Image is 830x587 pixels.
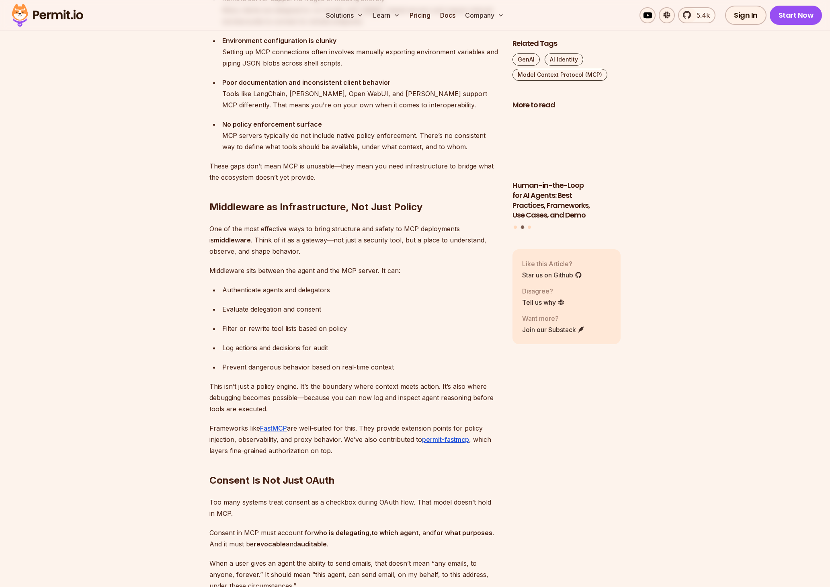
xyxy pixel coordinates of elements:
[512,39,621,49] h2: Related Tags
[254,540,286,548] strong: revocable
[209,265,500,276] p: Middleware sits between the agent and the MCP server. It can:
[222,323,500,334] div: Filter or rewrite tool lists based on policy
[222,342,500,353] div: Log actions and decisions for audit
[522,298,565,307] a: Tell us why
[222,77,500,111] div: Tools like LangChain, [PERSON_NAME], Open WebUI, and [PERSON_NAME] support MCP differently. That ...
[521,226,524,229] button: Go to slide 2
[437,7,459,23] a: Docs
[462,7,507,23] button: Company
[222,78,391,86] strong: Poor documentation and inconsistent client behavior
[692,10,710,20] span: 5.4k
[514,226,517,229] button: Go to slide 1
[512,115,621,230] div: Posts
[370,7,403,23] button: Learn
[522,270,582,280] a: Star us on Github
[522,325,585,335] a: Join our Substack
[209,423,500,456] p: Frameworks like are well-suited for this. They provide extension points for policy injection, obs...
[260,424,287,432] a: FastMCP
[209,527,500,550] p: Consent in MCP must account for , , and . And it must be and .
[209,442,500,487] h2: Consent Is Not Just OAuth
[512,69,607,81] a: Model Context Protocol (MCP)
[222,284,500,296] div: Authenticate agents and delegators
[678,7,715,23] a: 5.4k
[209,381,500,415] p: This isn’t just a policy engine. It’s the boundary where context meets action. It’s also where de...
[770,6,822,25] a: Start Now
[512,115,621,221] li: 2 of 3
[209,497,500,519] p: Too many systems treat consent as a checkbox during OAuth flow. That model doesn’t hold in MCP.
[222,304,500,315] div: Evaluate delegation and consent
[512,181,621,220] h3: Human-in-the-Loop for AI Agents: Best Practices, Frameworks, Use Cases, and Demo
[512,100,621,110] h2: More to read
[214,236,251,244] strong: middleware
[8,2,87,29] img: Permit logo
[522,259,582,269] p: Like this Article?
[522,314,585,323] p: Want more?
[222,35,500,69] div: Setting up MCP connections often involves manually exporting environment variables and piping JSO...
[528,226,531,229] button: Go to slide 3
[209,223,500,257] p: One of the most effective ways to bring structure and safety to MCP deployments is . Think of it ...
[406,7,434,23] a: Pricing
[512,53,540,66] a: GenAI
[545,53,583,66] a: AI Identity
[209,160,500,183] p: These gaps don’t mean MCP is unusable—they mean you need infrastructure to bridge what the ecosys...
[222,120,322,128] strong: No policy enforcement surface
[371,529,418,537] strong: to which agent
[512,115,621,176] img: Human-in-the-Loop for AI Agents: Best Practices, Frameworks, Use Cases, and Demo
[209,168,500,213] h2: Middleware as Infrastructure, Not Just Policy
[222,361,500,373] div: Prevent dangerous behavior based on real-time context
[222,119,500,152] div: MCP servers typically do not include native policy enforcement. There’s no consistent way to defi...
[314,529,369,537] strong: who is delegating
[323,7,367,23] button: Solutions
[297,540,327,548] strong: auditable
[522,286,565,296] p: Disagree?
[725,6,766,25] a: Sign In
[222,37,336,45] strong: Environment configuration is clunky
[422,435,469,443] a: permit-fastmcp
[434,529,492,537] strong: for what purposes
